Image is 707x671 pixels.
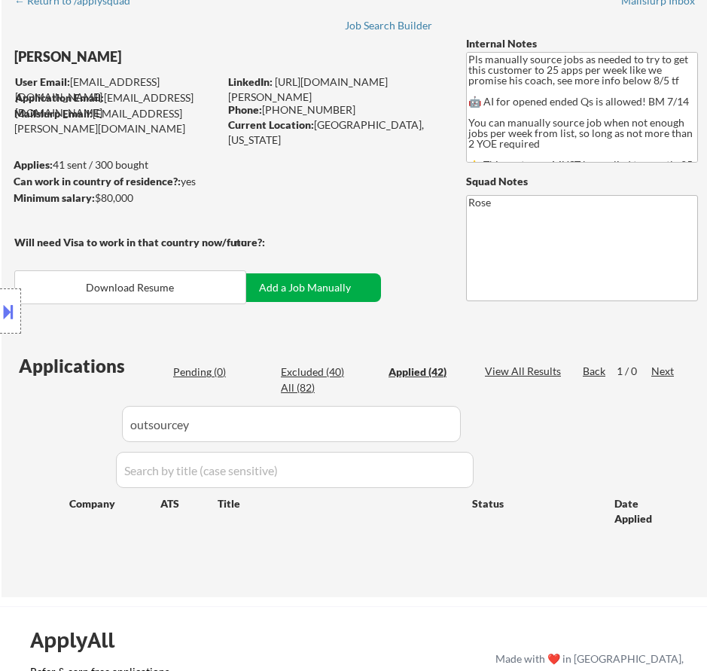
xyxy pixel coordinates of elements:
div: Next [651,364,675,379]
div: Job Search Builder [345,20,433,31]
div: Internal Notes [466,36,698,51]
div: [EMAIL_ADDRESS][DOMAIN_NAME] [15,90,241,120]
div: 1 / 0 [617,364,651,379]
strong: Application Email: [15,91,104,104]
div: [EMAIL_ADDRESS][DOMAIN_NAME] [15,75,241,104]
div: [GEOGRAPHIC_DATA], [US_STATE] [228,117,441,147]
div: ApplyAll [30,627,131,653]
div: Excluded (40) [281,364,356,380]
div: Title [218,496,458,511]
strong: Current Location: [228,118,314,131]
strong: User Email: [15,75,70,88]
button: Add a Job Manually [229,273,381,302]
div: Squad Notes [466,174,698,189]
div: [PHONE_NUMBER] [228,102,441,117]
div: Applied (42) [389,364,464,380]
input: Search by company (case sensitive) [122,406,461,442]
strong: LinkedIn: [228,75,273,88]
div: Date Applied [614,496,675,526]
div: [PERSON_NAME] [14,47,324,66]
div: All (82) [281,380,356,395]
div: Status [472,490,592,517]
a: Job Search Builder [345,20,433,35]
a: [URL][DOMAIN_NAME][PERSON_NAME] [228,75,388,103]
input: Search by title (case sensitive) [116,452,474,488]
div: Back [583,364,607,379]
div: View All Results [485,364,565,379]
